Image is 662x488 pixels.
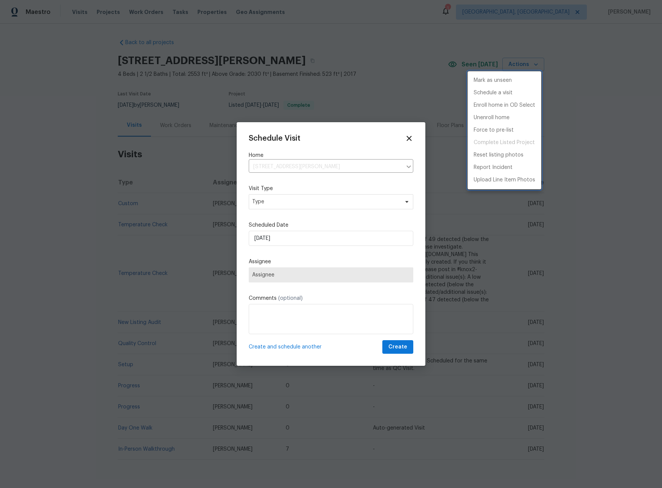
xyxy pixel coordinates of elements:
[474,114,510,122] p: Unenroll home
[474,151,523,159] p: Reset listing photos
[474,126,514,134] p: Force to pre-list
[474,101,535,109] p: Enroll home in OD Select
[474,77,512,84] p: Mark as unseen
[474,164,513,172] p: Report Incident
[474,176,535,184] p: Upload Line Item Photos
[474,89,513,97] p: Schedule a visit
